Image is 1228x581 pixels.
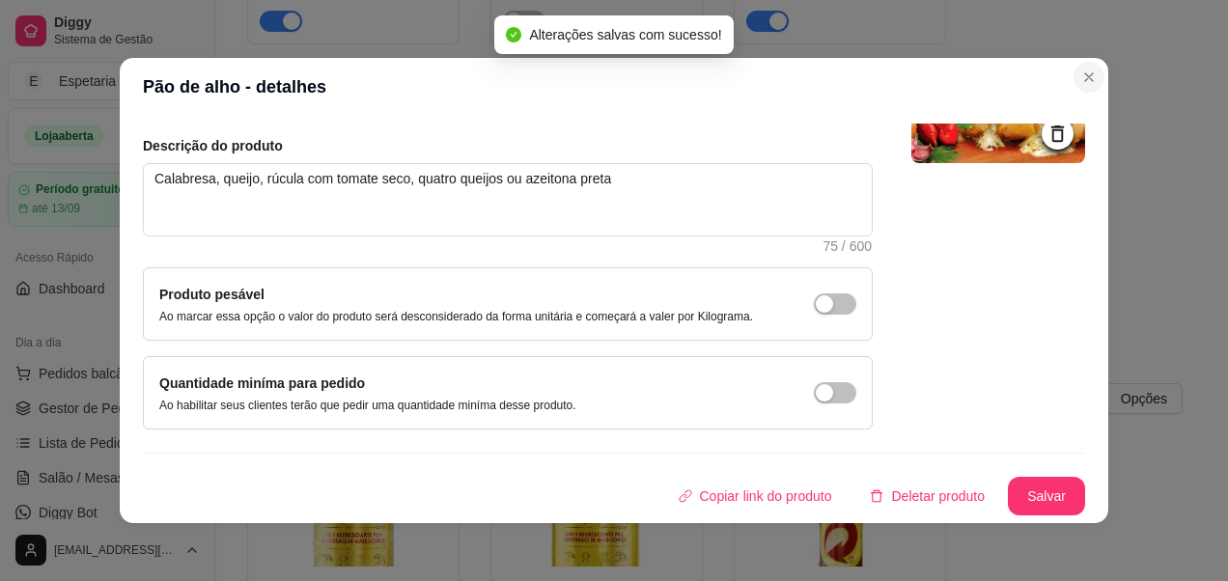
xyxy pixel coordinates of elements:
[506,27,521,42] span: check-circle
[120,58,1108,116] header: Pão de alho - detalhes
[663,477,848,515] button: Copiar link do produto
[143,136,873,155] article: Descrição do produto
[1008,477,1085,515] button: Salvar
[159,398,576,413] p: Ao habilitar seus clientes terão que pedir uma quantidade miníma desse produto.
[159,309,753,324] p: Ao marcar essa opção o valor do produto será desconsiderado da forma unitária e começará a valer ...
[159,287,265,302] label: Produto pesável
[870,489,883,503] span: delete
[159,375,365,391] label: Quantidade miníma para pedido
[144,164,872,235] textarea: Calabresa, queijo, rúcula com tomate seco, quatro queijos ou azeitona preta
[854,477,1000,515] button: deleteDeletar produto
[529,27,721,42] span: Alterações salvas com sucesso!
[1074,62,1104,93] button: Close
